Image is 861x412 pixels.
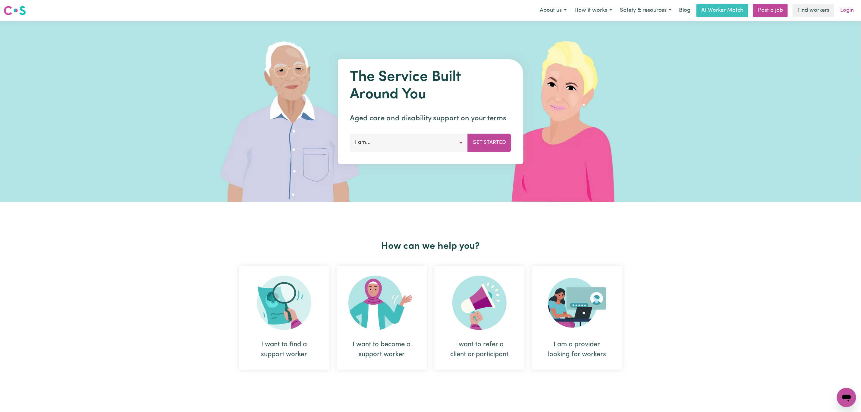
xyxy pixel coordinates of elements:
[434,266,525,370] div: I want to refer a client or participant
[837,388,856,407] iframe: Button to launch messaging window, conversation in progress
[253,340,315,360] div: I want to find a support worker
[675,4,694,17] a: Blog
[546,340,608,360] div: I am a provider looking for workers
[257,276,311,330] img: Search
[536,4,570,17] button: About us
[350,113,511,124] p: Aged care and disability support on your terms
[337,266,427,370] div: I want to become a support worker
[350,134,468,152] button: I am...
[235,241,626,252] h2: How can we help you?
[532,266,622,370] div: I am a provider looking for workers
[449,340,510,360] div: I want to refer a client or participant
[753,4,788,17] a: Post a job
[452,276,507,330] img: Refer
[348,276,415,330] img: Become Worker
[467,134,511,152] button: Get Started
[793,4,834,17] a: Find workers
[570,4,616,17] button: How it works
[548,276,606,330] img: Provider
[4,4,26,17] a: Careseekers logo
[4,5,26,16] img: Careseekers logo
[239,266,329,370] div: I want to find a support worker
[696,4,748,17] a: AI Worker Match
[837,4,857,17] a: Login
[616,4,675,17] button: Safety & resources
[350,69,511,103] h1: The Service Built Around You
[351,340,413,360] div: I want to become a support worker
